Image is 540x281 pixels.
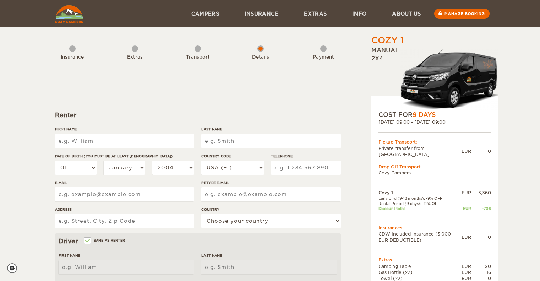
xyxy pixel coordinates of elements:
[471,190,491,196] div: 3,360
[115,54,154,61] div: Extras
[378,110,491,119] div: COST FOR
[201,126,340,132] label: Last Name
[371,34,404,47] div: Cozy 1
[55,187,194,201] input: e.g. example@example.com
[271,161,340,175] input: e.g. 1 234 567 890
[434,9,490,19] a: Manage booking
[462,148,471,154] div: EUR
[378,196,462,201] td: Early Bird (9-12 months): -9% OFF
[55,134,194,148] input: e.g. William
[201,260,337,274] input: e.g. Smith
[304,54,343,61] div: Payment
[378,190,462,196] td: Cozy 1
[241,54,280,61] div: Details
[55,153,194,159] label: Date of birth (You must be at least [DEMOGRAPHIC_DATA])
[471,206,491,211] div: -706
[462,269,471,275] div: EUR
[378,225,491,231] td: Insurances
[471,234,491,240] div: 0
[378,206,462,211] td: Discount total
[400,49,498,110] img: Stuttur-m-c-logo-2.png
[201,153,264,159] label: Country Code
[471,263,491,269] div: 20
[471,269,491,275] div: 16
[55,5,83,23] img: Cozy Campers
[59,260,194,274] input: e.g. William
[55,180,194,185] label: E-mail
[378,119,491,125] div: [DATE] 09:00 - [DATE] 09:00
[201,134,340,148] input: e.g. Smith
[378,231,462,243] td: CDW Included Insurance (3.000 EUR DEDUCTIBLE)
[462,234,471,240] div: EUR
[201,180,340,185] label: Retype E-mail
[55,126,194,132] label: First Name
[462,263,471,269] div: EUR
[462,190,471,196] div: EUR
[85,237,125,244] label: Same as renter
[178,54,217,61] div: Transport
[7,263,22,273] a: Cookie settings
[55,207,194,212] label: Address
[53,54,92,61] div: Insurance
[378,164,491,170] div: Drop Off Transport:
[378,201,462,206] td: Rental Period (9 days): -12% OFF
[55,214,194,228] input: e.g. Street, City, Zip Code
[59,253,194,258] label: First Name
[59,237,337,245] div: Driver
[271,153,340,159] label: Telephone
[378,263,462,269] td: Camping Table
[378,170,491,176] td: Cozy Campers
[413,111,436,118] span: 9 Days
[378,269,462,275] td: Gas Bottle (x2)
[85,239,89,244] input: Same as renter
[462,206,471,211] div: EUR
[378,145,462,157] td: Private transfer from [GEOGRAPHIC_DATA]
[471,148,491,154] div: 0
[201,187,340,201] input: e.g. example@example.com
[378,257,491,263] td: Extras
[378,139,491,145] div: Pickup Transport:
[55,111,341,119] div: Renter
[201,207,340,212] label: Country
[371,47,498,110] div: Manual 2x4
[201,253,337,258] label: Last Name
